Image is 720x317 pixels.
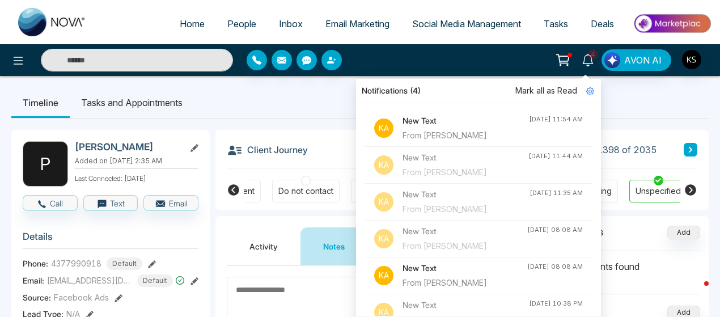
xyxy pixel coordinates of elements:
[403,166,528,179] div: From [PERSON_NAME]
[403,277,527,289] div: From [PERSON_NAME]
[591,18,614,29] span: Deals
[530,188,583,198] div: [DATE] 11:35 AM
[23,257,48,269] span: Phone:
[681,278,709,306] iframe: Intercom live chat
[588,49,598,60] span: 4
[374,155,393,175] p: Ka
[268,13,314,35] a: Inbox
[529,299,583,308] div: [DATE] 10:38 PM
[18,8,86,36] img: Nova CRM Logo
[403,151,528,164] h4: New Text
[23,291,51,303] span: Source:
[23,141,68,187] div: P
[11,87,70,118] li: Timeline
[75,141,180,153] h2: [PERSON_NAME]
[574,49,602,69] a: 4
[278,185,333,197] div: Do not contact
[579,13,625,35] a: Deals
[604,52,620,68] img: Lead Flow
[180,18,205,29] span: Home
[75,171,198,184] p: Last Connected: [DATE]
[528,151,583,161] div: [DATE] 11:44 AM
[403,188,530,201] h4: New Text
[403,240,527,252] div: From [PERSON_NAME]
[403,262,527,274] h4: New Text
[403,115,529,127] h4: New Text
[300,227,367,265] button: Notes
[532,13,579,35] a: Tasks
[624,53,662,67] span: AVON AI
[374,119,393,138] p: Ka
[374,266,393,285] p: Ka
[403,225,527,238] h4: New Text
[75,156,198,166] p: Added on [DATE] 2:35 AM
[403,299,529,311] h4: New Text
[168,13,216,35] a: Home
[51,257,101,269] span: 4377990918
[279,18,303,29] span: Inbox
[631,11,713,36] img: Market-place.gif
[137,274,173,287] span: Default
[70,87,194,118] li: Tasks and Appointments
[325,18,389,29] span: Email Marketing
[527,262,583,272] div: [DATE] 08:08 AM
[83,195,138,211] button: Text
[682,50,701,69] img: User Avatar
[401,13,532,35] a: Social Media Management
[227,18,256,29] span: People
[544,18,568,29] span: Tasks
[515,84,577,97] span: Mark all as Read
[374,229,393,248] p: Ka
[667,226,700,239] button: Add
[403,203,530,215] div: From [PERSON_NAME]
[547,251,700,273] p: No attachments found
[23,231,198,248] h3: Details
[107,257,142,270] span: Default
[216,13,268,35] a: People
[374,192,393,212] p: Ka
[403,129,529,142] div: From [PERSON_NAME]
[227,227,300,265] button: Activity
[47,274,132,286] span: [EMAIL_ADDRESS][DOMAIN_NAME]
[527,225,583,235] div: [DATE] 08:08 AM
[143,195,198,211] button: Email
[314,13,401,35] a: Email Marketing
[23,274,44,286] span: Email:
[636,185,681,197] div: Unspecified
[23,195,78,211] button: Call
[227,141,308,158] h3: Client Journey
[667,227,700,236] span: Add
[602,49,671,71] button: AVON AI
[54,291,109,303] span: Facebook Ads
[412,18,521,29] span: Social Media Management
[529,115,583,124] div: [DATE] 11:54 AM
[577,143,657,157] span: Lead 1398 of 2035
[356,79,601,103] div: Notifications (4)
